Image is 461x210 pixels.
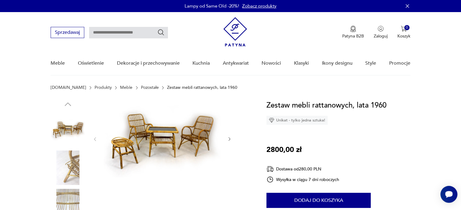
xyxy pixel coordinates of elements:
a: Nowości [262,52,281,75]
a: Antykwariat [223,52,249,75]
a: Sprzedawaj [51,31,84,35]
a: Promocje [389,52,410,75]
button: Dodaj do koszyka [266,193,371,208]
a: Dekoracje i przechowywanie [117,52,179,75]
button: 0Koszyk [397,26,410,39]
button: Sprzedawaj [51,27,84,38]
button: Zaloguj [374,26,388,39]
a: Produkty [95,85,112,90]
p: Lampy od Same Old -20%! [185,3,239,9]
img: Zdjęcie produktu Zestaw mebli rattanowych, lata 1960 [51,150,85,185]
p: Koszyk [397,33,410,39]
div: Unikat - tylko jedna sztuka! [266,116,328,125]
img: Zdjęcie produktu Zestaw mebli rattanowych, lata 1960 [51,112,85,146]
p: 2800,00 zł [266,144,302,156]
div: 0 [404,25,409,30]
a: Ikony designu [322,52,352,75]
a: Pozostałe [141,85,159,90]
div: Dostawa od 280,00 PLN [266,165,339,173]
button: Szukaj [157,29,165,36]
a: Oświetlenie [78,52,104,75]
p: Zaloguj [374,33,388,39]
p: Zestaw mebli rattanowych, lata 1960 [167,85,237,90]
a: Ikona medaluPatyna B2B [342,26,364,39]
a: [DOMAIN_NAME] [51,85,86,90]
a: Style [365,52,376,75]
p: Patyna B2B [342,33,364,39]
a: Kuchnia [192,52,210,75]
a: Meble [51,52,65,75]
img: Patyna - sklep z meblami i dekoracjami vintage [223,17,247,47]
h1: Zestaw mebli rattanowych, lata 1960 [266,100,386,111]
img: Ikonka użytkownika [378,26,384,32]
img: Ikona medalu [350,26,356,32]
a: Zobacz produkty [242,3,276,9]
img: Ikona dostawy [266,165,274,173]
img: Ikona koszyka [401,26,407,32]
button: Patyna B2B [342,26,364,39]
iframe: Smartsupp widget button [440,186,457,203]
div: Wysyłka w ciągu 7 dni roboczych [266,176,339,183]
img: Ikona diamentu [269,118,274,123]
a: Klasyki [294,52,309,75]
img: Zdjęcie produktu Zestaw mebli rattanowych, lata 1960 [104,100,221,177]
a: Meble [120,85,132,90]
